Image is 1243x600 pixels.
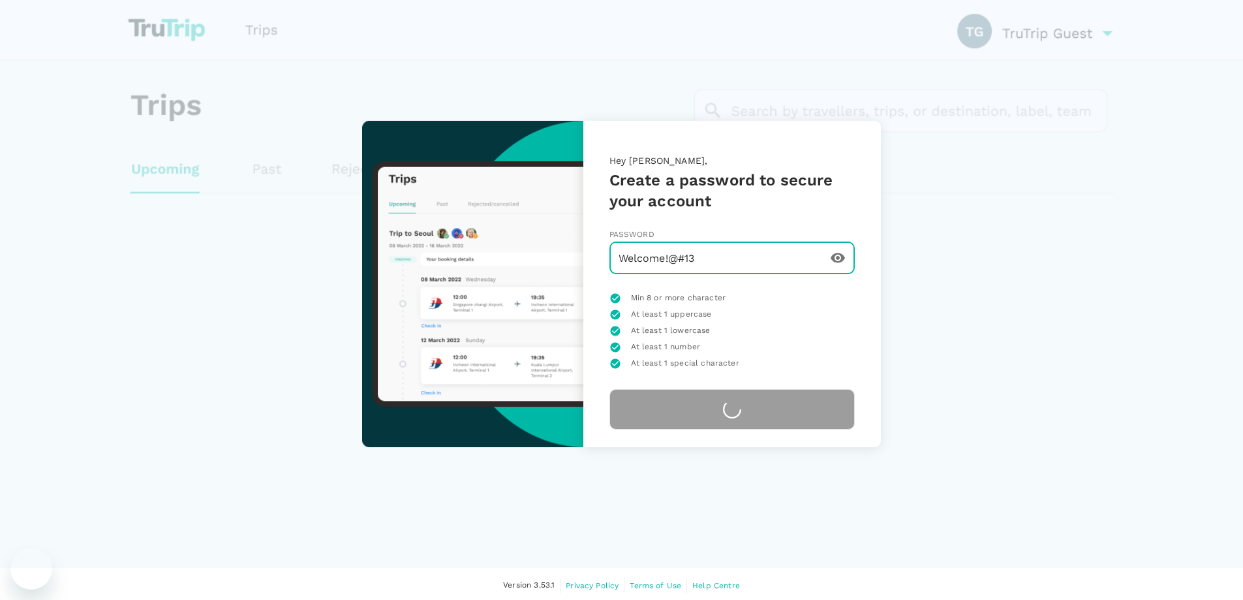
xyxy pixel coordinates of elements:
span: At least 1 uppercase [631,308,712,321]
a: Terms of Use [630,578,681,593]
span: Min 8 or more character [631,292,726,305]
button: toggle password visibility [822,242,853,274]
a: Help Centre [692,578,740,593]
iframe: Button to launch messaging window [10,548,52,590]
span: Help Centre [692,581,740,590]
img: trutrip-set-password [362,121,583,447]
span: At least 1 lowercase [631,324,711,338]
h5: Create a password to secure your account [609,170,855,212]
span: Version 3.53.1 [503,579,555,592]
span: At least 1 number [631,341,701,354]
span: Privacy Policy [566,581,619,590]
p: Hey [PERSON_NAME], [609,154,855,170]
a: Privacy Policy [566,578,619,593]
span: Terms of Use [630,581,681,590]
span: Password [609,230,654,239]
span: At least 1 special character [631,357,739,370]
